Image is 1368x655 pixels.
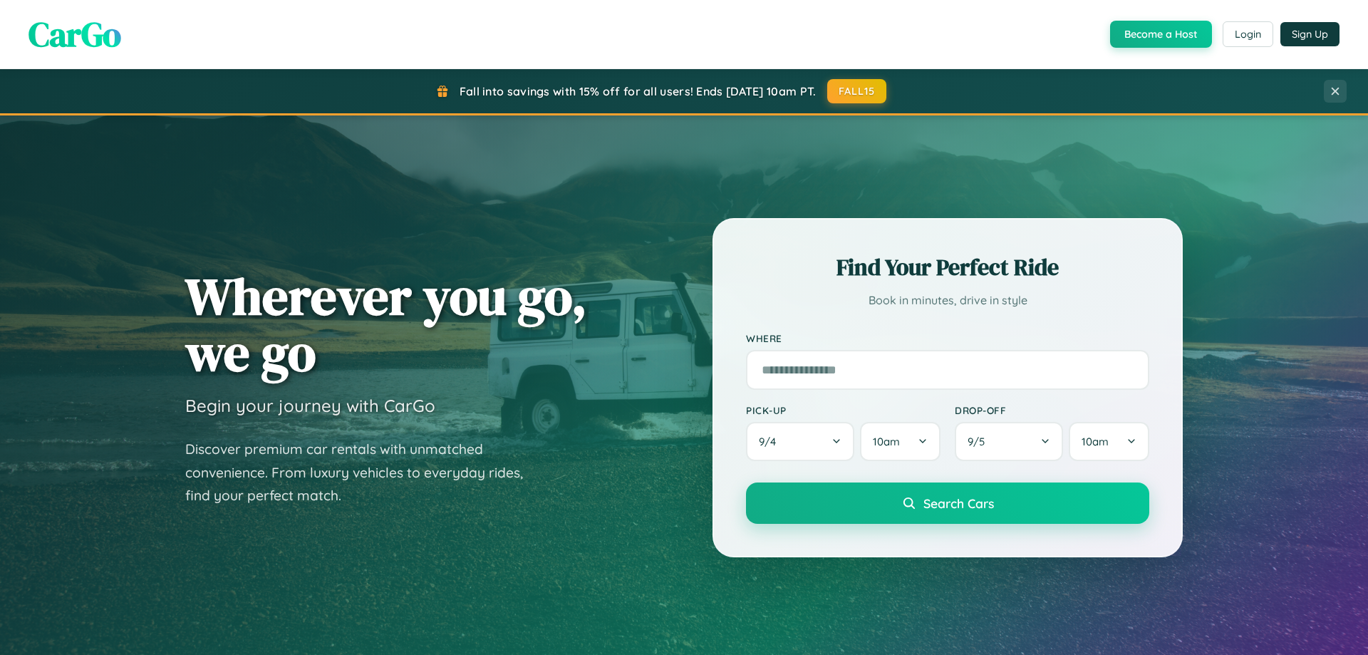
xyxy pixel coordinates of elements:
[746,422,854,461] button: 9/4
[955,404,1149,416] label: Drop-off
[746,332,1149,344] label: Where
[746,404,940,416] label: Pick-up
[746,252,1149,283] h2: Find Your Perfect Ride
[185,438,541,507] p: Discover premium car rentals with unmatched convenience. From luxury vehicles to everyday rides, ...
[827,79,887,103] button: FALL15
[1280,22,1339,46] button: Sign Up
[860,422,940,461] button: 10am
[185,268,587,381] h1: Wherever you go, we go
[955,422,1063,461] button: 9/5
[185,395,435,416] h3: Begin your journey with CarGo
[1110,21,1212,48] button: Become a Host
[746,483,1149,524] button: Search Cars
[923,495,994,511] span: Search Cars
[759,435,783,448] span: 9 / 4
[1069,422,1149,461] button: 10am
[460,84,817,98] span: Fall into savings with 15% off for all users! Ends [DATE] 10am PT.
[1082,435,1109,448] span: 10am
[968,435,992,448] span: 9 / 5
[746,290,1149,311] p: Book in minutes, drive in style
[873,435,900,448] span: 10am
[1223,21,1273,47] button: Login
[28,11,121,58] span: CarGo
